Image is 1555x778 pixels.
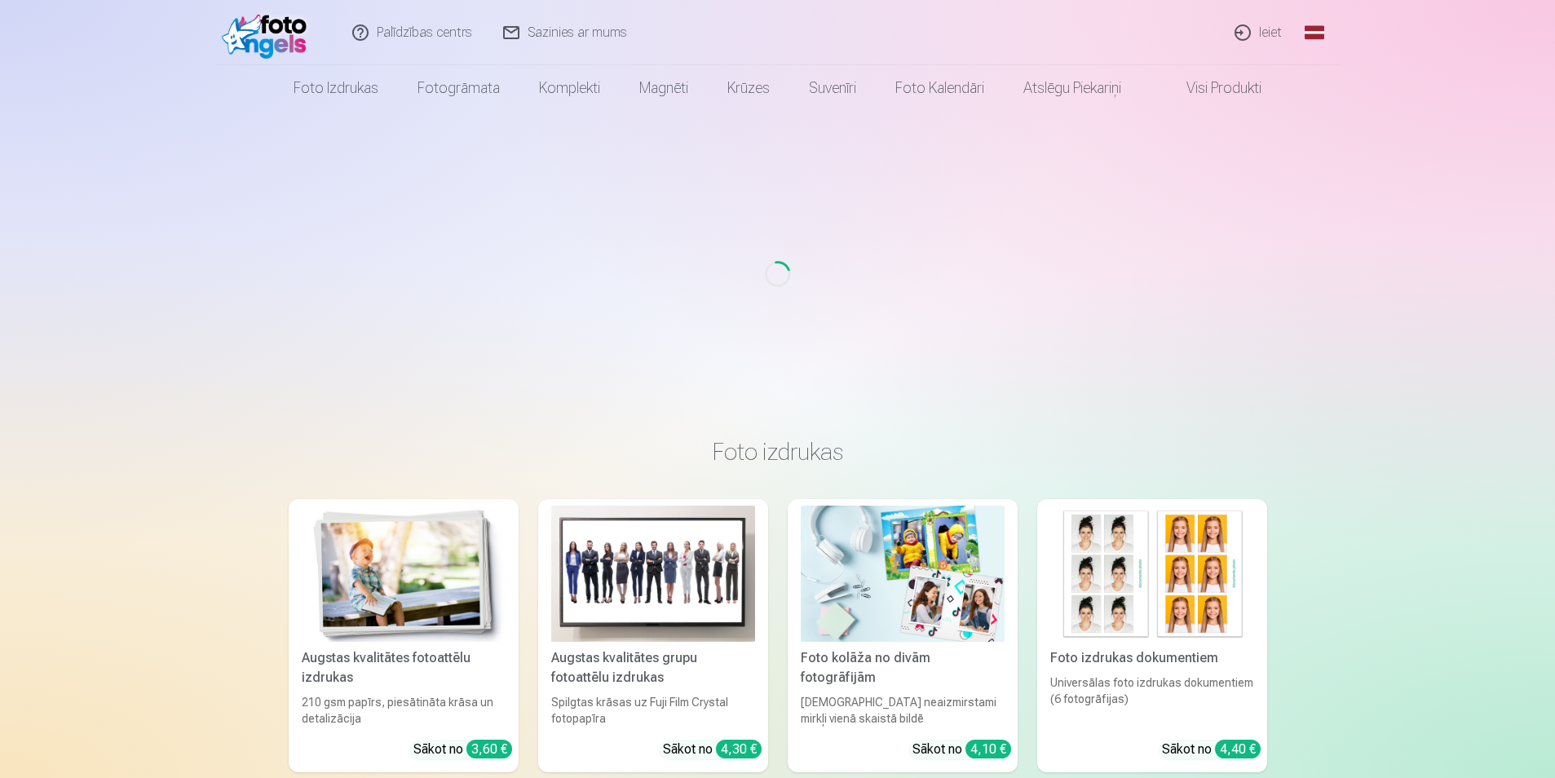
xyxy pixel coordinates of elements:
[295,648,512,687] div: Augstas kvalitātes fotoattēlu izdrukas
[413,740,512,759] div: Sākot no
[789,65,876,111] a: Suvenīri
[274,65,398,111] a: Foto izdrukas
[788,499,1018,772] a: Foto kolāža no divām fotogrāfijāmFoto kolāža no divām fotogrāfijām[DEMOGRAPHIC_DATA] neaizmirstam...
[1044,674,1261,727] div: Universālas foto izdrukas dokumentiem (6 fotogrāfijas)
[1050,506,1254,642] img: Foto izdrukas dokumentiem
[295,694,512,727] div: 210 gsm papīrs, piesātināta krāsa un detalizācija
[398,65,519,111] a: Fotogrāmata
[1044,648,1261,668] div: Foto izdrukas dokumentiem
[1141,65,1281,111] a: Visi produkti
[912,740,1011,759] div: Sākot no
[545,648,762,687] div: Augstas kvalitātes grupu fotoattēlu izdrukas
[708,65,789,111] a: Krūzes
[1037,499,1267,772] a: Foto izdrukas dokumentiemFoto izdrukas dokumentiemUniversālas foto izdrukas dokumentiem (6 fotogr...
[716,740,762,758] div: 4,30 €
[663,740,762,759] div: Sākot no
[794,694,1011,727] div: [DEMOGRAPHIC_DATA] neaizmirstami mirkļi vienā skaistā bildē
[801,506,1005,642] img: Foto kolāža no divām fotogrāfijām
[302,506,506,642] img: Augstas kvalitātes fotoattēlu izdrukas
[545,694,762,727] div: Spilgtas krāsas uz Fuji Film Crystal fotopapīra
[519,65,620,111] a: Komplekti
[965,740,1011,758] div: 4,10 €
[794,648,1011,687] div: Foto kolāža no divām fotogrāfijām
[538,499,768,772] a: Augstas kvalitātes grupu fotoattēlu izdrukasAugstas kvalitātes grupu fotoattēlu izdrukasSpilgtas ...
[876,65,1004,111] a: Foto kalendāri
[222,7,316,59] img: /fa1
[1162,740,1261,759] div: Sākot no
[289,499,519,772] a: Augstas kvalitātes fotoattēlu izdrukasAugstas kvalitātes fotoattēlu izdrukas210 gsm papīrs, piesā...
[620,65,708,111] a: Magnēti
[302,437,1254,466] h3: Foto izdrukas
[1215,740,1261,758] div: 4,40 €
[551,506,755,642] img: Augstas kvalitātes grupu fotoattēlu izdrukas
[466,740,512,758] div: 3,60 €
[1004,65,1141,111] a: Atslēgu piekariņi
